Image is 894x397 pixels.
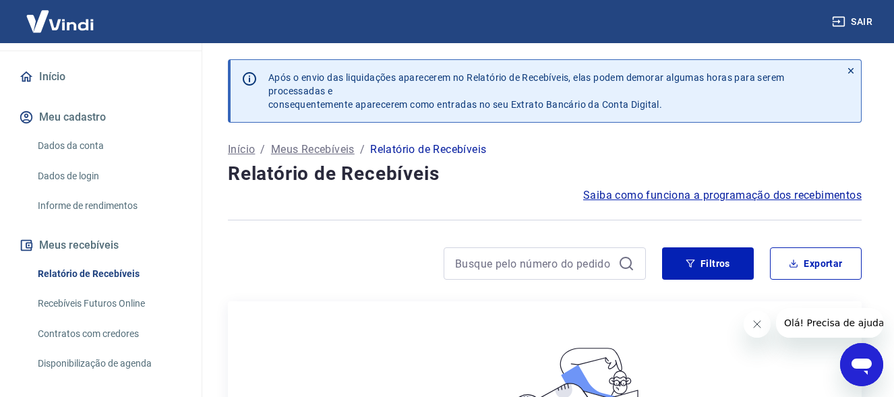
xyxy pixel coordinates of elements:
a: Saiba como funciona a programação dos recebimentos [583,187,862,204]
a: Dados da conta [32,132,185,160]
span: Olá! Precisa de ajuda? [8,9,113,20]
a: Contratos com credores [32,320,185,348]
a: Meus Recebíveis [271,142,355,158]
button: Meu cadastro [16,102,185,132]
a: Início [16,62,185,92]
a: Dados de login [32,162,185,190]
button: Sair [829,9,878,34]
a: Início [228,142,255,158]
p: Relatório de Recebíveis [370,142,486,158]
a: Disponibilização de agenda [32,350,185,377]
a: Informe de rendimentos [32,192,185,220]
a: Relatório de Recebíveis [32,260,185,288]
p: / [260,142,265,158]
p: / [360,142,365,158]
p: Após o envio das liquidações aparecerem no Relatório de Recebíveis, elas podem demorar algumas ho... [268,71,830,111]
h4: Relatório de Recebíveis [228,160,862,187]
a: Recebíveis Futuros Online [32,290,185,317]
iframe: Fechar mensagem [744,311,771,338]
iframe: Mensagem da empresa [776,308,883,338]
button: Filtros [662,247,754,280]
img: Vindi [16,1,104,42]
button: Exportar [770,247,862,280]
button: Meus recebíveis [16,231,185,260]
input: Busque pelo número do pedido [455,253,613,274]
iframe: Botão para abrir a janela de mensagens [840,343,883,386]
